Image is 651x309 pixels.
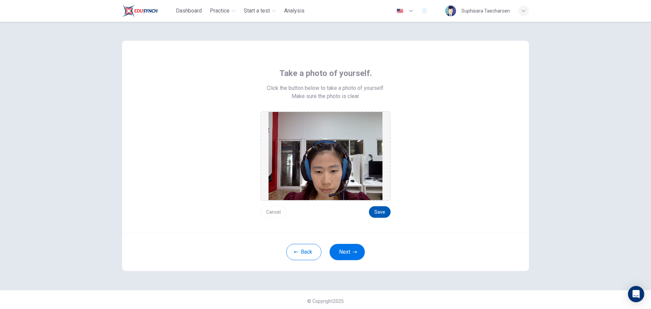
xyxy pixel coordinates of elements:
span: Make sure the photo is clear. [292,92,360,100]
img: preview screemshot [269,112,382,200]
div: Open Intercom Messenger [628,286,644,302]
span: Start a test [244,7,270,15]
button: Analysis [281,5,307,17]
button: Cancel [260,206,287,218]
button: Save [369,206,391,218]
span: Take a photo of yourself. [279,68,372,79]
button: Next [330,244,365,260]
img: en [396,8,404,14]
span: Practice [210,7,230,15]
div: Suphisara Taecharoen [461,7,510,15]
img: Train Test logo [122,4,158,18]
span: Analysis [284,7,304,15]
button: Practice [207,5,238,17]
a: Train Test logo [122,4,173,18]
span: Click the button below to take a photo of yourself. [267,84,384,92]
button: Start a test [241,5,279,17]
img: Profile picture [445,5,456,16]
span: © Copyright 2025 [307,298,344,304]
button: Back [286,244,321,260]
button: Dashboard [173,5,204,17]
span: Dashboard [176,7,202,15]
